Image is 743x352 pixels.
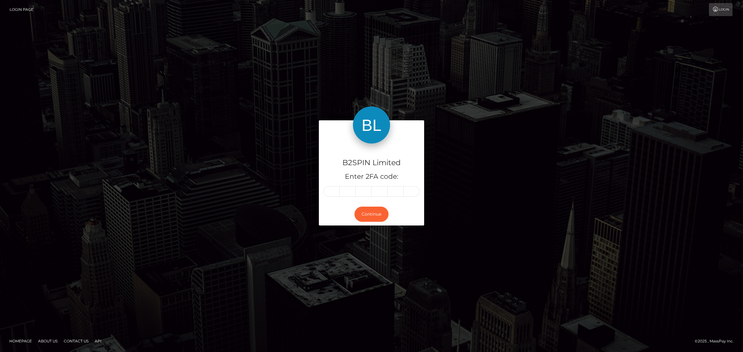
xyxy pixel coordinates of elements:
img: B2SPIN Limited [353,106,390,144]
button: Continue [354,207,389,222]
a: Login [709,3,732,16]
a: API [92,336,104,346]
div: © 2025 , MassPay Inc. [695,338,738,345]
a: Contact Us [61,336,91,346]
h5: Enter 2FA code: [324,172,419,182]
a: Homepage [7,336,34,346]
a: About Us [36,336,60,346]
h4: B2SPIN Limited [324,157,419,168]
a: Login Page [10,3,33,16]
